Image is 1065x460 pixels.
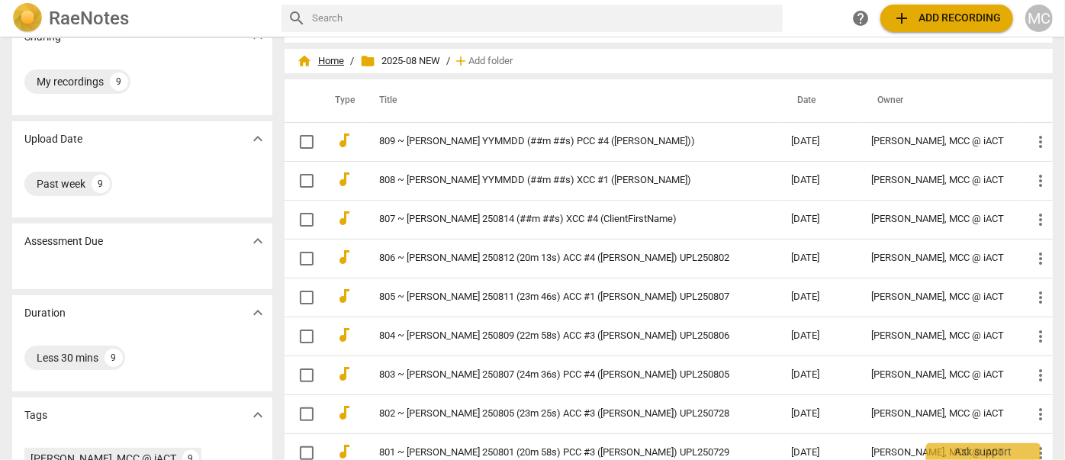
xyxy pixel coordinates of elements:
[1031,133,1050,151] span: more_vert
[335,365,353,383] span: audiotrack
[37,176,85,191] div: Past week
[1031,366,1050,384] span: more_vert
[926,443,1041,460] div: Ask support
[24,305,66,321] p: Duration
[249,406,267,424] span: expand_more
[379,136,736,147] a: 809 ~ [PERSON_NAME] YYMMDD (##m ##s) PCC #4 ([PERSON_NAME]))
[779,239,860,278] td: [DATE]
[246,301,269,324] button: Show more
[335,248,353,266] span: audiotrack
[468,56,513,67] span: Add folder
[360,53,375,69] span: folder
[379,330,736,342] a: 804 ~ [PERSON_NAME] 250809 (22m 58s) ACC #3 ([PERSON_NAME]) UPL250806
[893,9,911,27] span: add
[246,127,269,150] button: Show more
[246,230,269,253] button: Show more
[872,214,1007,225] div: [PERSON_NAME], MCC @ iACT
[249,232,267,250] span: expand_more
[872,330,1007,342] div: [PERSON_NAME], MCC @ iACT
[312,6,777,31] input: Search
[1031,249,1050,268] span: more_vert
[12,3,43,34] img: Logo
[92,175,110,193] div: 9
[851,9,870,27] span: help
[249,304,267,322] span: expand_more
[379,291,736,303] a: 805 ~ [PERSON_NAME] 250811 (23m 46s) ACC #1 ([PERSON_NAME]) UPL250807
[779,122,860,161] td: [DATE]
[37,350,98,365] div: Less 30 mins
[297,53,312,69] span: home
[872,447,1007,458] div: [PERSON_NAME], MCC @ iACT
[335,131,353,150] span: audiotrack
[49,8,129,29] h2: RaeNotes
[379,447,736,458] a: 801 ~ [PERSON_NAME] 250801 (20m 58s) PCC #3 ([PERSON_NAME]) UPL250729
[361,79,779,122] th: Title
[323,79,361,122] th: Type
[1031,172,1050,190] span: more_vert
[350,56,354,67] span: /
[379,175,736,186] a: 808 ~ [PERSON_NAME] YYMMDD (##m ##s) XCC #1 ([PERSON_NAME])
[335,326,353,344] span: audiotrack
[1031,405,1050,423] span: more_vert
[446,56,450,67] span: /
[249,130,267,148] span: expand_more
[872,175,1007,186] div: [PERSON_NAME], MCC @ iACT
[246,404,269,426] button: Show more
[288,9,306,27] span: search
[379,214,736,225] a: 807 ~ [PERSON_NAME] 250814 (##m ##s) XCC #4 (ClientFirstName)
[1031,327,1050,346] span: more_vert
[880,5,1013,32] button: Upload
[872,253,1007,264] div: [PERSON_NAME], MCC @ iACT
[297,53,344,69] span: Home
[779,355,860,394] td: [DATE]
[110,72,128,91] div: 9
[379,408,736,420] a: 802 ~ [PERSON_NAME] 250805 (23m 25s) ACC #3 ([PERSON_NAME]) UPL250728
[779,278,860,317] td: [DATE]
[335,209,353,227] span: audiotrack
[872,408,1007,420] div: [PERSON_NAME], MCC @ iACT
[860,79,1019,122] th: Owner
[779,394,860,433] td: [DATE]
[37,74,104,89] div: My recordings
[779,317,860,355] td: [DATE]
[24,407,47,423] p: Tags
[872,291,1007,303] div: [PERSON_NAME], MCC @ iACT
[379,253,736,264] a: 806 ~ [PERSON_NAME] 250812 (20m 13s) ACC #4 ([PERSON_NAME]) UPL250802
[779,200,860,239] td: [DATE]
[379,369,736,381] a: 803 ~ [PERSON_NAME] 250807 (24m 36s) PCC #4 ([PERSON_NAME]) UPL250805
[1025,5,1053,32] button: MC
[779,161,860,200] td: [DATE]
[24,131,82,147] p: Upload Date
[779,79,860,122] th: Date
[893,9,1001,27] span: Add recording
[12,3,269,34] a: LogoRaeNotes
[335,287,353,305] span: audiotrack
[1031,288,1050,307] span: more_vert
[847,5,874,32] a: Help
[335,170,353,188] span: audiotrack
[105,349,123,367] div: 9
[24,233,103,249] p: Assessment Due
[360,53,440,69] span: 2025-08 NEW
[1031,211,1050,229] span: more_vert
[872,369,1007,381] div: [PERSON_NAME], MCC @ iACT
[872,136,1007,147] div: [PERSON_NAME], MCC @ iACT
[335,404,353,422] span: audiotrack
[453,53,468,69] span: add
